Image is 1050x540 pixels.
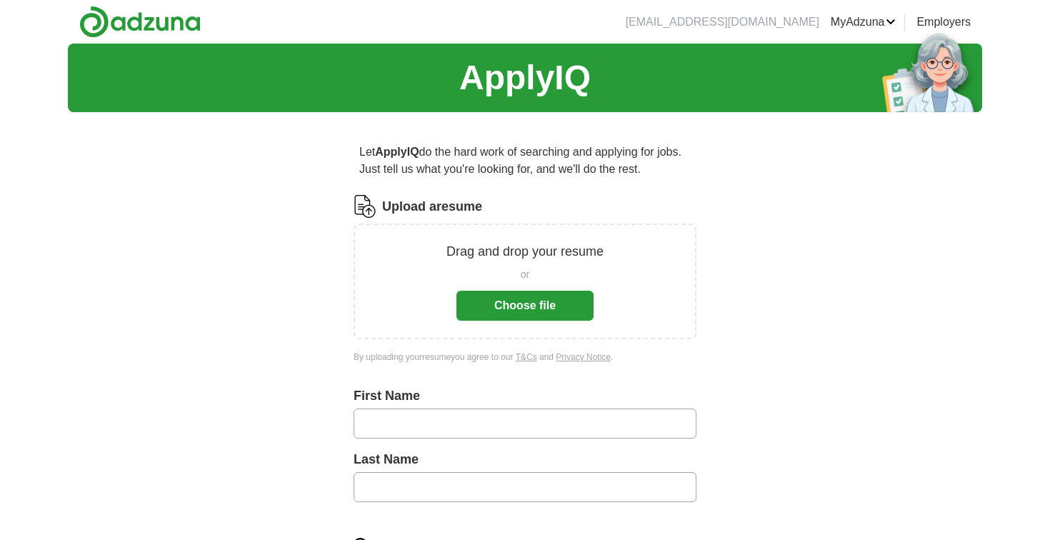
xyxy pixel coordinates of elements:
h1: ApplyIQ [459,52,591,104]
div: By uploading your resume you agree to our and . [354,351,696,364]
label: Upload a resume [382,197,482,216]
img: Adzuna logo [79,6,201,38]
p: Let do the hard work of searching and applying for jobs. Just tell us what you're looking for, an... [354,138,696,184]
a: Privacy Notice [556,352,611,362]
label: Last Name [354,450,696,469]
a: MyAdzuna [831,14,896,31]
strong: ApplyIQ [375,146,419,158]
li: [EMAIL_ADDRESS][DOMAIN_NAME] [626,14,819,31]
button: Choose file [456,291,594,321]
span: or [521,267,529,282]
p: Drag and drop your resume [446,242,604,261]
label: First Name [354,386,696,406]
a: T&Cs [516,352,537,362]
a: Employers [916,14,971,31]
img: CV Icon [354,195,376,218]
